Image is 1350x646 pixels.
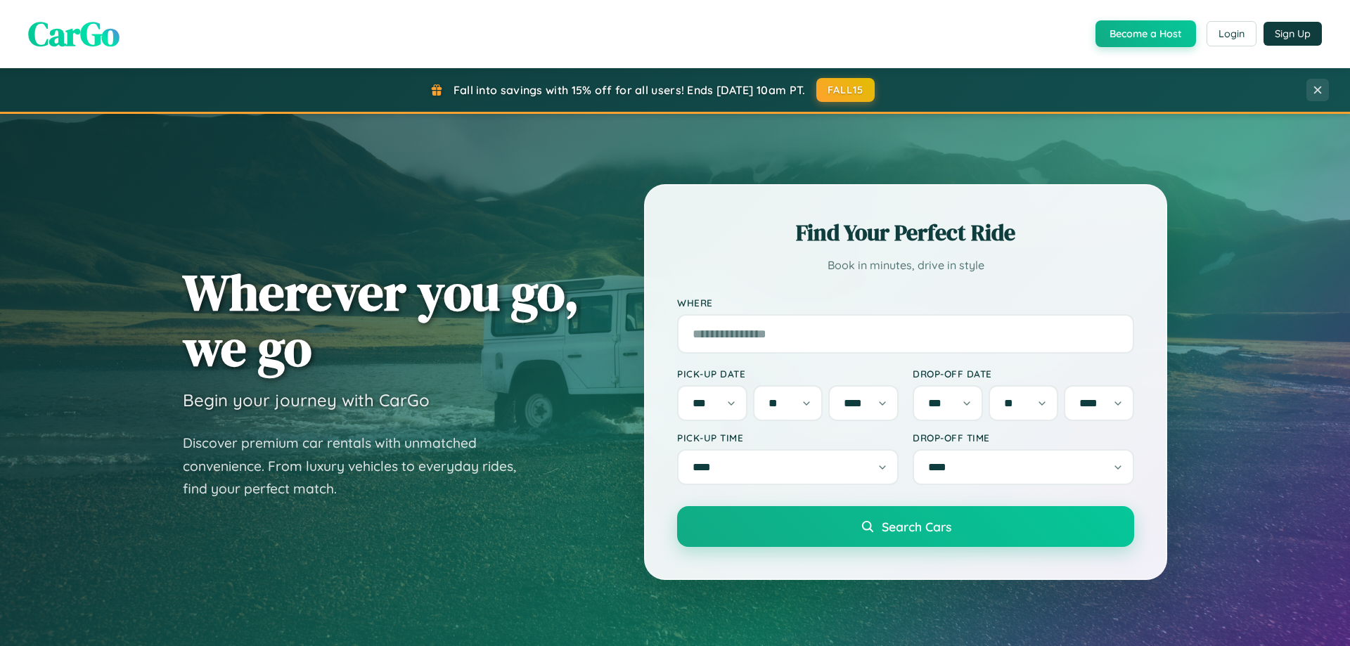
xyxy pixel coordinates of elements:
button: Sign Up [1264,22,1322,46]
button: FALL15 [816,78,875,102]
p: Book in minutes, drive in style [677,255,1134,276]
label: Drop-off Time [913,432,1134,444]
label: Where [677,297,1134,309]
label: Pick-up Date [677,368,899,380]
span: Fall into savings with 15% off for all users! Ends [DATE] 10am PT. [454,83,806,97]
h2: Find Your Perfect Ride [677,217,1134,248]
label: Drop-off Date [913,368,1134,380]
button: Search Cars [677,506,1134,547]
p: Discover premium car rentals with unmatched convenience. From luxury vehicles to everyday rides, ... [183,432,534,500]
h1: Wherever you go, we go [183,264,579,375]
h3: Begin your journey with CarGo [183,389,430,411]
button: Login [1207,21,1256,46]
label: Pick-up Time [677,432,899,444]
span: Search Cars [882,519,951,534]
button: Become a Host [1095,20,1196,47]
span: CarGo [28,11,120,57]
